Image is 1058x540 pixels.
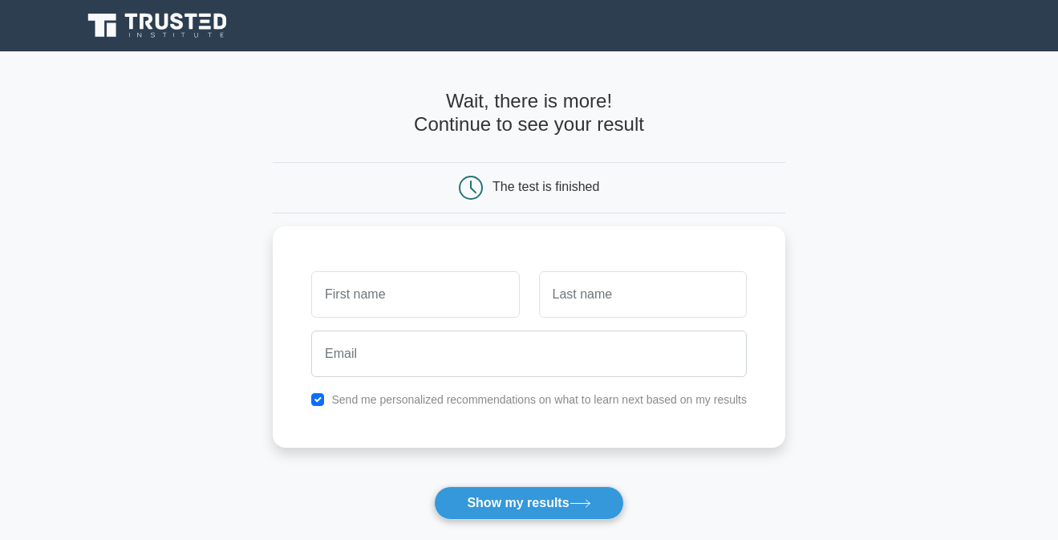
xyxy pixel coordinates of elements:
input: Last name [539,271,747,318]
button: Show my results [434,486,623,520]
input: First name [311,271,519,318]
h4: Wait, there is more! Continue to see your result [273,90,785,136]
input: Email [311,331,747,377]
div: The test is finished [493,180,599,193]
label: Send me personalized recommendations on what to learn next based on my results [331,393,747,406]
